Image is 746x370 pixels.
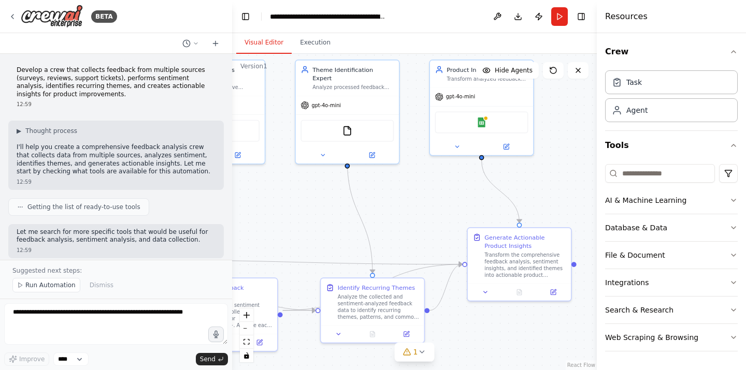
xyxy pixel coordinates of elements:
[238,9,253,24] button: Hide left sidebar
[240,308,253,322] button: zoom in
[392,329,421,339] button: Open in side panel
[395,343,435,362] button: 1
[605,10,648,23] h4: Resources
[495,66,533,75] span: Hide Agents
[4,352,49,366] button: Improve
[200,355,216,363] span: Send
[292,32,339,54] button: Execution
[27,203,140,211] span: Getting the list of ready-to-use tools
[240,308,253,362] div: React Flow controls
[605,160,738,360] div: Tools
[270,11,386,22] nav: breadcrumb
[447,76,528,82] div: Transform analyzed feedback data, sentiment insights, and identified themes into actionable produ...
[84,278,119,292] button: Dismiss
[161,60,266,165] div: Sentiment Analysis SpecialistPerform comprehensive sentiment analysis on collected feedback data,...
[626,77,642,87] div: Task
[17,100,216,108] div: 12:59
[567,362,595,368] a: React Flow attribution
[539,287,568,297] button: Open in side panel
[312,65,394,82] div: Theme Identification Expert
[191,302,272,329] div: Perform detailed sentiment analysis on all collected feedback data for {product_name}. Analyze ea...
[605,214,738,241] button: Database & Data
[240,349,253,362] button: toggle interactivity
[626,105,648,115] div: Agent
[605,297,738,323] button: Search & Research
[343,160,377,273] g: Edge from 6572fae6-26d4-4f84-b346-126ff9b3b46e to 2da1a62b-6bd8-4fba-8cca-186099768e3e
[12,267,220,275] p: Suggested next steps:
[283,306,315,315] g: Edge from 6c7d88f7-291b-4037-9719-2a9e6d2a2cd9 to 2da1a62b-6bd8-4fba-8cca-186099768e3e
[173,277,278,351] div: Analyze Feedback SentimentPerform detailed sentiment analysis on all collected feedback data for ...
[207,37,224,50] button: Start a new chat
[605,66,738,130] div: Crew
[447,65,528,73] div: Product Insights Strategist
[348,150,396,160] button: Open in side panel
[484,251,566,278] div: Transform the comprehensive feedback analysis, sentiment insights, and identified themes into act...
[477,117,486,127] img: Google Sheets
[25,127,77,135] span: Thought process
[90,281,113,289] span: Dismiss
[605,269,738,296] button: Integrations
[477,160,523,223] g: Edge from 5620faa5-e7ab-44bf-8b0c-1206f861ab36 to fca885f6-c6cd-4335-b75c-2cb29d6175c8
[484,233,566,249] div: Generate Actionable Product Insights
[19,355,45,363] span: Improve
[178,84,260,91] div: Perform comprehensive sentiment analysis on collected feedback data, categorizing emotions and at...
[236,32,292,54] button: Visual Editor
[240,335,253,349] button: fit view
[240,322,253,335] button: zoom out
[312,102,341,109] span: gpt-4o-mini
[338,293,419,320] div: Analyze the collected and sentiment-analyzed feedback data to identify recurring themes, patterns...
[283,260,463,315] g: Edge from 6c7d88f7-291b-4037-9719-2a9e6d2a2cd9 to fca885f6-c6cd-4335-b75c-2cb29d6175c8
[476,62,539,79] button: Hide Agents
[214,150,262,160] button: Open in side panel
[501,287,537,297] button: No output available
[17,178,216,186] div: 12:59
[12,278,80,292] button: Run Automation
[91,10,117,23] div: BETA
[574,9,589,24] button: Hide right sidebar
[17,127,21,135] span: ▶
[482,142,530,152] button: Open in side panel
[320,277,425,343] div: Identify Recurring ThemesAnalyze the collected and sentiment-analyzed feedback data to identify r...
[136,256,462,269] g: Edge from b4158de0-f30e-4ada-aa24-4b7a3eff7f5c to fca885f6-c6cd-4335-b75c-2cb29d6175c8
[196,353,228,365] button: Send
[25,281,76,289] span: Run Automation
[605,131,738,160] button: Tools
[429,60,534,156] div: Product Insights StrategistTransform analyzed feedback data, sentiment insights, and identified t...
[338,284,415,292] div: Identify Recurring Themes
[295,60,400,165] div: Theme Identification ExpertAnalyze processed feedback data to identify recurring themes, patterns...
[467,227,572,301] div: Generate Actionable Product InsightsTransform the comprehensive feedback analysis, sentiment insi...
[342,126,352,136] img: FileReadTool
[21,5,83,28] img: Logo
[355,329,391,339] button: No output available
[312,84,394,91] div: Analyze processed feedback data to identify recurring themes, patterns, and common issues mention...
[17,127,77,135] button: ▶Thought process
[178,37,203,50] button: Switch to previous chat
[17,228,216,244] p: Let me search for more specific tools that would be useful for feedback analysis, sentiment analy...
[605,242,738,269] button: File & Document
[605,324,738,351] button: Web Scraping & Browsing
[17,143,216,175] p: I'll help you create a comprehensive feedback analysis crew that collects data from multiple sour...
[413,347,418,357] span: 1
[605,187,738,214] button: AI & Machine Learning
[605,37,738,66] button: Crew
[191,284,272,300] div: Analyze Feedback Sentiment
[17,66,216,98] p: Develop a crew that collects feedback from multiple sources (surveys, reviews, support tickets), ...
[240,62,267,70] div: Version 1
[429,260,462,315] g: Edge from 2da1a62b-6bd8-4fba-8cca-186099768e3e to fca885f6-c6cd-4335-b75c-2cb29d6175c8
[245,337,274,347] button: Open in side panel
[446,94,476,100] span: gpt-4o-mini
[208,327,224,342] button: Click to speak your automation idea
[178,65,260,82] div: Sentiment Analysis Specialist
[17,246,216,254] div: 12:59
